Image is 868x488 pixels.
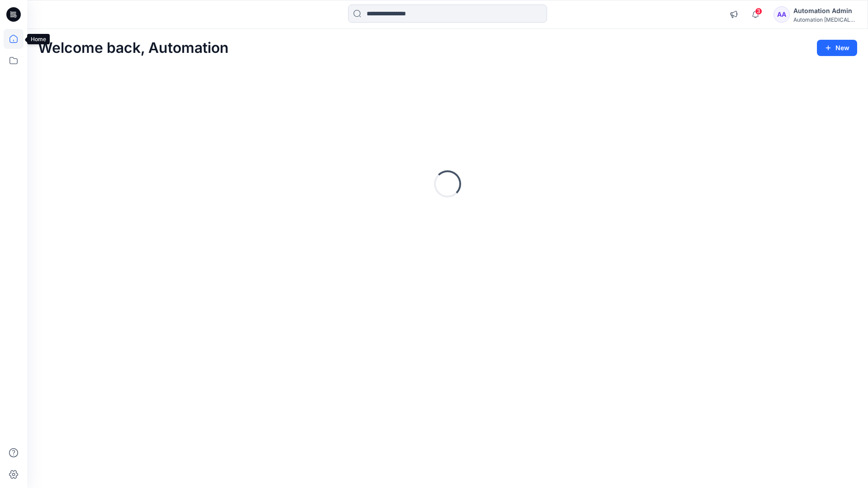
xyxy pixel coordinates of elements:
button: New [817,40,857,56]
span: 3 [755,8,762,15]
div: Automation Admin [793,5,857,16]
h2: Welcome back, Automation [38,40,229,56]
div: AA [774,6,790,23]
div: Automation [MEDICAL_DATA]... [793,16,857,23]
